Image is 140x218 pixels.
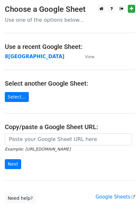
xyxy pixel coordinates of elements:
h4: Select another Google Sheet: [5,80,135,87]
input: Paste your Google Sheet URL here [5,133,132,145]
h3: Choose a Google Sheet [5,5,135,14]
a: 8[GEOGRAPHIC_DATA] [5,54,64,59]
a: Need help? [5,193,36,203]
a: Google Sheets [95,194,135,200]
small: View [85,54,95,59]
a: Select... [5,92,29,102]
small: Example: [URL][DOMAIN_NAME] [5,147,70,152]
p: Use one of the options below... [5,17,135,23]
h4: Use a recent Google Sheet: [5,43,135,51]
input: Next [5,159,21,169]
h4: Copy/paste a Google Sheet URL: [5,123,135,131]
a: View [78,54,95,59]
